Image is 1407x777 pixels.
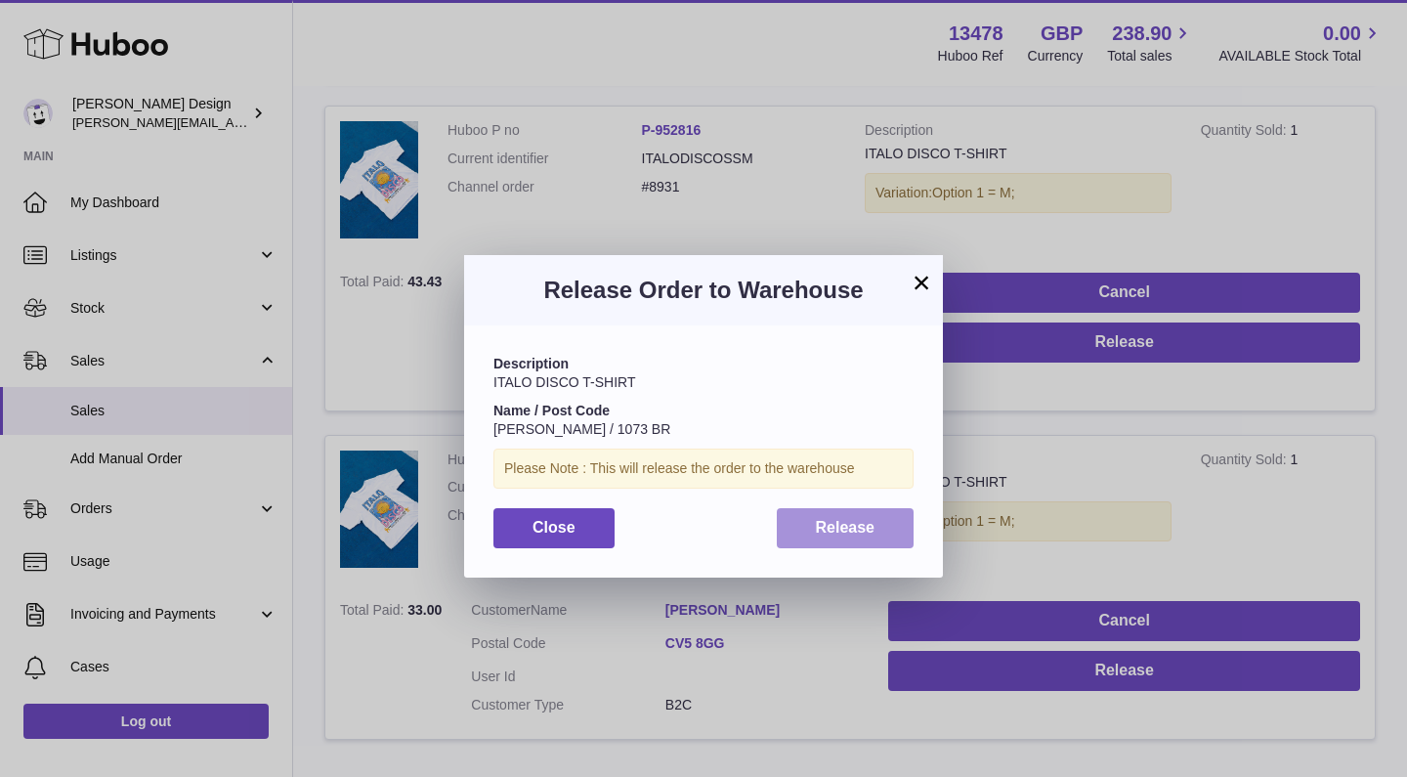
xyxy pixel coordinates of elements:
[493,449,914,489] div: Please Note : This will release the order to the warehouse
[533,519,576,536] span: Close
[493,403,610,418] strong: Name / Post Code
[493,275,914,306] h3: Release Order to Warehouse
[816,519,875,536] span: Release
[493,508,615,548] button: Close
[777,508,915,548] button: Release
[910,271,933,294] button: ×
[493,421,670,437] span: [PERSON_NAME] / 1073 BR
[493,374,635,390] span: ITALO DISCO T-SHIRT
[493,356,569,371] strong: Description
